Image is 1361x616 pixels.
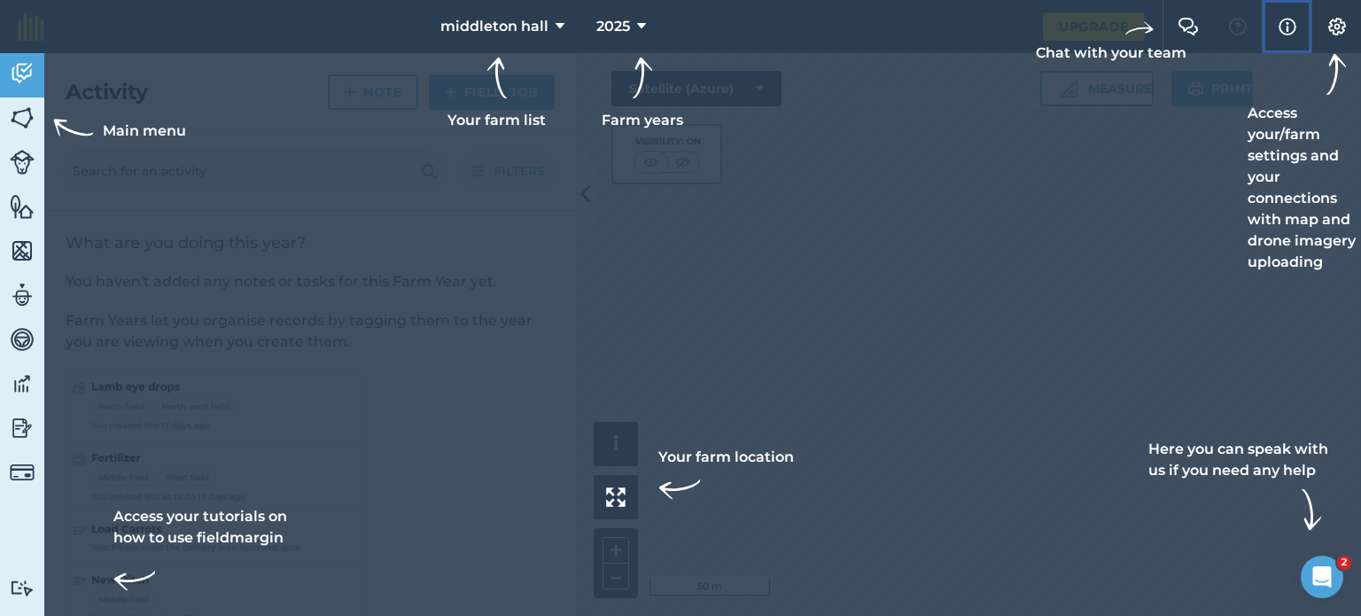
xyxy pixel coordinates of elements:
img: Two speech bubbles overlapping with the left bubble in the forefront [1178,18,1199,35]
img: svg+xml;base64,PHN2ZyB4bWxucz0iaHR0cDovL3d3dy53My5vcmcvMjAwMC9zdmciIHdpZHRoPSIxNyIgaGVpZ2h0PSIxNy... [1279,16,1296,37]
span: middleton hall [440,16,548,37]
img: A cog icon [1326,18,1348,35]
img: svg+xml;base64,PD94bWwgdmVyc2lvbj0iMS4wIiBlbmNvZGluZz0idXRmLTgiPz4KPCEtLSBHZW5lcmF0b3I6IEFkb2JlIE... [10,60,35,87]
span: 2025 [596,16,630,37]
img: svg+xml;base64,PHN2ZyB4bWxucz0iaHR0cDovL3d3dy53My5vcmcvMjAwMC9zdmciIHdpZHRoPSI1NiIgaGVpZ2h0PSI2MC... [10,105,35,131]
span: 2 [1337,556,1351,570]
img: svg+xml;base64,PD94bWwgdmVyc2lvbj0iMS4wIiBlbmNvZGluZz0idXRmLTgiPz4KPCEtLSBHZW5lcmF0b3I6IEFkb2JlIE... [10,460,35,485]
img: svg+xml;base64,PD94bWwgdmVyc2lvbj0iMS4wIiBlbmNvZGluZz0idXRmLTgiPz4KPCEtLSBHZW5lcmF0b3I6IEFkb2JlIE... [10,580,35,597]
div: Main menu [50,110,186,152]
img: svg+xml;base64,PHN2ZyB4bWxucz0iaHR0cDovL3d3dy53My5vcmcvMjAwMC9zdmciIHdpZHRoPSI1NiIgaGVpZ2h0PSI2MC... [10,238,35,264]
div: Chat with your team [1036,14,1186,64]
img: svg+xml;base64,PD94bWwgdmVyc2lvbj0iMS4wIiBlbmNvZGluZz0idXRmLTgiPz4KPCEtLSBHZW5lcmF0b3I6IEFkb2JlIE... [10,150,35,175]
img: svg+xml;base64,PD94bWwgdmVyc2lvbj0iMS4wIiBlbmNvZGluZz0idXRmLTgiPz4KPCEtLSBHZW5lcmF0b3I6IEFkb2JlIE... [10,326,35,353]
img: svg+xml;base64,PD94bWwgdmVyc2lvbj0iMS4wIiBlbmNvZGluZz0idXRmLTgiPz4KPCEtLSBHZW5lcmF0b3I6IEFkb2JlIE... [10,370,35,397]
button: Your farm location [594,475,638,519]
div: Your farm list [447,57,546,131]
img: Four arrows, one pointing top left, one top right, one bottom right and the last bottom left [606,487,626,507]
img: svg+xml;base64,PD94bWwgdmVyc2lvbj0iMS4wIiBlbmNvZGluZz0idXRmLTgiPz4KPCEtLSBHZW5lcmF0b3I6IEFkb2JlIE... [10,282,35,308]
div: Here you can speak with us if you need any help [1148,439,1333,531]
img: svg+xml;base64,PD94bWwgdmVyc2lvbj0iMS4wIiBlbmNvZGluZz0idXRmLTgiPz4KPCEtLSBHZW5lcmF0b3I6IEFkb2JlIE... [10,415,35,441]
div: Your farm location [658,447,794,511]
div: Access your/farm settings and your connections with map and drone imagery uploading [1248,53,1361,273]
div: Access your tutorials on how to use fieldmargin [113,506,298,602]
iframe: Intercom live chat [1301,556,1343,598]
img: svg+xml;base64,PHN2ZyB4bWxucz0iaHR0cDovL3d3dy53My5vcmcvMjAwMC9zdmciIHdpZHRoPSI1NiIgaGVpZ2h0PSI2MC... [10,193,35,220]
div: Farm years [593,57,692,131]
